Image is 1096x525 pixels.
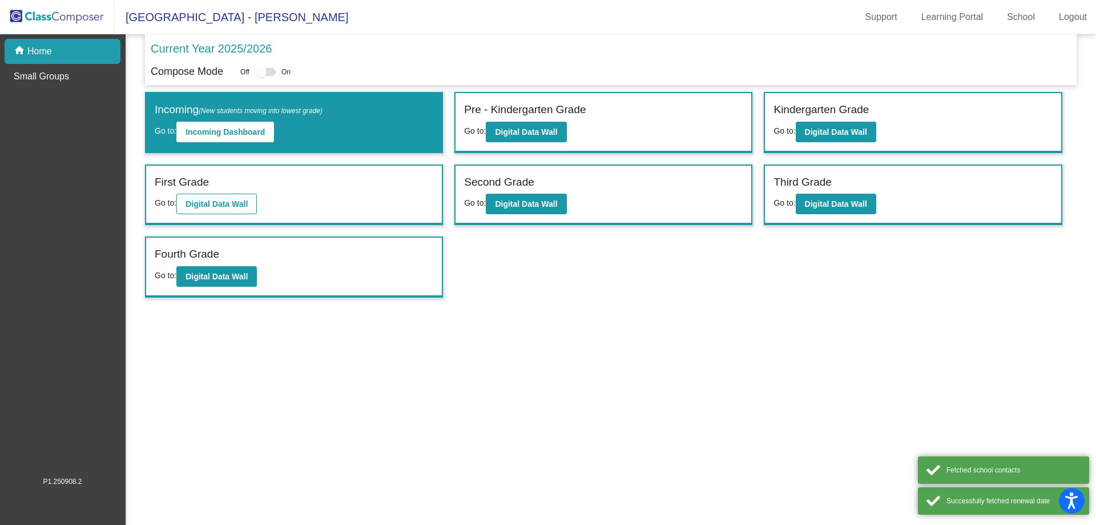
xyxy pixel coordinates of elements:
span: Go to: [155,198,176,207]
b: Digital Data Wall [495,127,557,137]
b: Digital Data Wall [805,127,867,137]
label: First Grade [155,174,209,191]
button: Digital Data Wall [486,122,566,142]
span: Go to: [155,271,176,280]
label: Incoming [155,102,323,118]
label: Third Grade [773,174,831,191]
b: Incoming Dashboard [186,127,265,137]
button: Digital Data Wall [796,122,876,142]
p: Small Groups [14,70,69,83]
p: Current Year 2025/2026 [151,40,272,57]
span: [GEOGRAPHIC_DATA] - [PERSON_NAME] [114,8,348,26]
b: Digital Data Wall [495,199,557,209]
span: Go to: [464,126,486,135]
a: Logout [1050,8,1096,26]
span: Go to: [155,126,176,135]
button: Digital Data Wall [176,266,257,287]
a: School [998,8,1044,26]
span: Go to: [773,198,795,207]
span: Go to: [464,198,486,207]
label: Kindergarten Grade [773,102,869,118]
label: Fourth Grade [155,246,219,263]
span: (New students moving into lowest grade) [199,107,323,115]
button: Incoming Dashboard [176,122,274,142]
label: Second Grade [464,174,534,191]
a: Support [856,8,906,26]
p: Home [27,45,52,58]
span: On [281,67,291,77]
p: Compose Mode [151,64,223,79]
span: Off [240,67,249,77]
b: Digital Data Wall [805,199,867,209]
b: Digital Data Wall [186,272,248,281]
button: Digital Data Wall [486,194,566,214]
div: Successfully fetched renewal date [946,496,1081,506]
b: Digital Data Wall [186,199,248,209]
label: Pre - Kindergarten Grade [464,102,586,118]
div: Fetched school contacts [946,465,1081,475]
a: Learning Portal [912,8,993,26]
button: Digital Data Wall [176,194,257,214]
button: Digital Data Wall [796,194,876,214]
mat-icon: home [14,45,27,58]
span: Go to: [773,126,795,135]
